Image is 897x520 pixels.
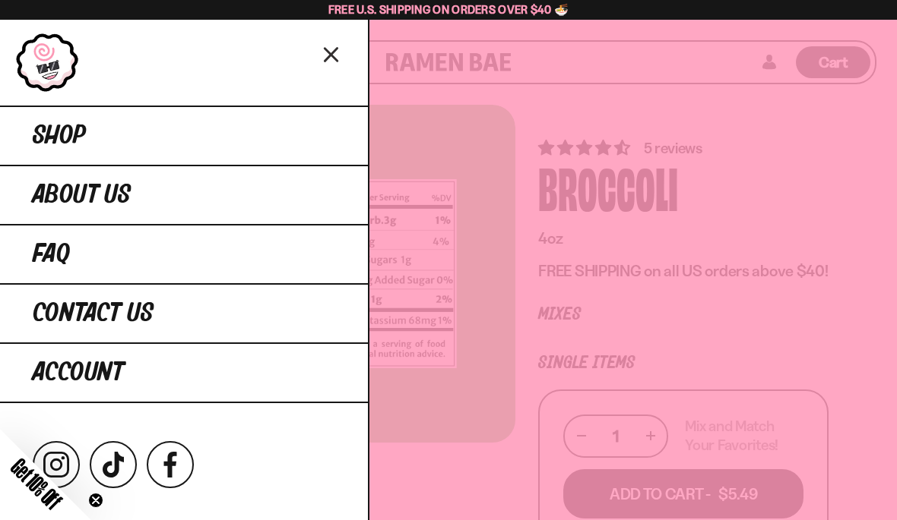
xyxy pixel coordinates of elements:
span: Contact Us [33,300,154,327]
span: About Us [33,181,131,209]
button: Close menu [319,40,345,67]
span: FAQ [33,241,70,268]
span: Get 10% Off [7,454,66,513]
span: Shop [33,122,86,150]
span: Account [33,359,124,386]
button: Close teaser [88,493,103,508]
span: Free U.S. Shipping on Orders over $40 🍜 [328,2,569,17]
